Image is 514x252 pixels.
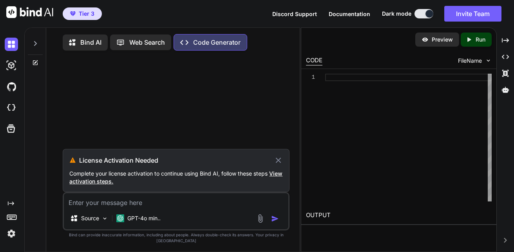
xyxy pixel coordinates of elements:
img: githubDark [5,80,18,93]
img: premium [70,11,76,16]
button: Documentation [329,10,370,18]
img: preview [422,36,429,43]
img: icon [271,215,279,223]
p: Source [81,214,99,222]
span: Documentation [329,11,370,17]
span: Discord Support [272,11,317,17]
img: cloudideIcon [5,101,18,114]
span: FileName [458,57,482,65]
button: Invite Team [444,6,501,22]
p: GPT-4o min.. [127,214,161,222]
img: chevron down [485,57,492,64]
button: premiumTier 3 [63,7,102,20]
div: 1 [306,74,315,81]
span: Tier 3 [79,10,94,18]
p: Code Generator [193,38,241,47]
img: settings [5,227,18,240]
h2: OUTPUT [301,206,496,225]
p: Web Search [129,38,165,47]
img: Pick Models [101,215,108,222]
p: Bind AI [80,38,101,47]
p: Complete your license activation to continue using Bind AI, follow these steps [69,170,283,185]
img: GPT-4o mini [116,214,124,222]
p: Run [476,36,485,44]
p: Bind can provide inaccurate information, including about people. Always double-check its answers.... [63,232,290,244]
h3: License Activation Needed [79,156,274,165]
div: CODE [306,56,322,65]
img: Bind AI [6,6,53,18]
img: darkChat [5,38,18,51]
button: Discord Support [272,10,317,18]
p: Preview [432,36,453,44]
span: Dark mode [382,10,411,18]
img: darkAi-studio [5,59,18,72]
img: attachment [256,214,265,223]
